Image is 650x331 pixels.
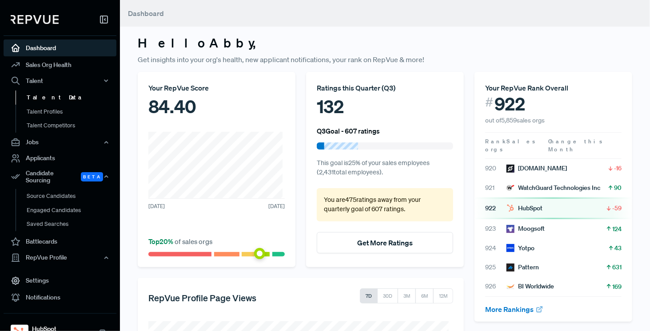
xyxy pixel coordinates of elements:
div: BI Worldwide [506,282,554,291]
span: Your RepVue Rank Overall [485,83,568,92]
img: Pattern [506,264,514,272]
a: Talent Profiles [16,105,128,119]
div: 84.40 [148,93,285,120]
a: Sales Org Health [4,56,116,73]
span: 124 [612,225,622,233]
span: -59 [612,204,622,213]
img: BI Worldwide [506,283,514,291]
span: [DATE] [268,202,285,210]
button: 30D [377,288,398,303]
img: Moogsoft [506,225,514,233]
h5: RepVue Profile Page Views [148,292,256,303]
span: 924 [485,244,506,253]
span: Sales orgs [485,138,537,153]
span: 169 [612,282,622,291]
a: Dashboard [4,39,116,56]
h6: Q3 Goal - 607 ratings [317,127,380,135]
span: Top 20 % [148,237,175,246]
span: 920 [485,164,506,173]
img: Fellow.app [506,165,514,173]
div: 132 [317,93,453,120]
button: Talent [4,73,116,88]
span: 631 [612,263,622,272]
span: Change this Month [548,138,604,153]
p: You are 475 ratings away from your quarterly goal of 607 ratings . [324,195,446,214]
img: RepVue [11,15,59,24]
button: Get More Ratings [317,232,453,253]
div: [DOMAIN_NAME] [506,164,567,173]
span: # [485,93,493,111]
p: This goal is 25 % of your sales employees ( 2,431 total employees). [317,158,453,177]
a: Engaged Candidates [16,203,128,217]
span: 922 [494,93,525,114]
img: HubSpot [506,204,514,212]
a: Talent Data [16,91,128,105]
button: 3M [398,288,416,303]
span: 43 [614,244,622,252]
img: WatchGuard Technologies Inc [506,184,514,192]
span: 921 [485,183,506,193]
span: -16 [614,164,622,173]
span: 926 [485,282,506,291]
a: Talent Competitors [16,118,128,133]
img: Yotpo [506,244,514,252]
p: Get insights into your org's health, new applicant notifications, your rank on RepVue & more! [138,54,632,65]
span: Beta [81,172,103,181]
span: [DATE] [148,202,165,210]
div: Ratings this Quarter ( Q3 ) [317,83,453,93]
a: Notifications [4,289,116,306]
a: Battlecards [4,233,116,250]
span: Dashboard [128,9,164,18]
button: 7D [360,288,378,303]
button: 12M [433,288,453,303]
button: 6M [415,288,434,303]
span: 922 [485,204,506,213]
span: 923 [485,224,506,233]
button: Candidate Sourcing Beta [4,167,116,187]
h3: Hello Abby , [138,35,632,51]
button: Jobs [4,135,116,150]
span: of sales orgs [148,237,212,246]
div: Pattern [506,263,539,272]
div: WatchGuard Technologies Inc [506,183,600,193]
div: HubSpot [506,204,542,213]
a: Source Candidates [16,189,128,203]
a: Saved Searches [16,217,128,231]
span: 90 [614,183,622,192]
div: Moogsoft [506,224,545,233]
a: Settings [4,272,116,289]
div: Your RepVue Score [148,83,285,93]
span: out of 5,859 sales orgs [485,116,545,124]
div: Candidate Sourcing [4,167,116,187]
span: 925 [485,263,506,272]
span: Rank [485,138,506,146]
button: RepVue Profile [4,250,116,265]
a: More Rankings [485,305,544,314]
a: Applicants [4,150,116,167]
div: Yotpo [506,244,534,253]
